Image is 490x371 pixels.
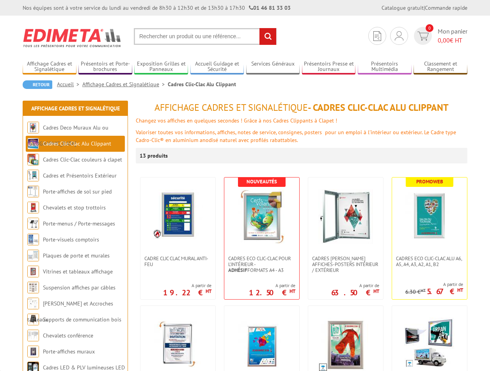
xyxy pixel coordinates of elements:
a: Supports de communication bois [43,316,121,323]
span: A partir de [249,282,295,289]
img: Cimaises et Accroches tableaux [27,298,39,309]
a: Porte-visuels comptoirs [43,236,99,243]
span: A partir de [163,282,211,289]
img: Cadres Clic-Clac Étanches Sécurisés du A3 au 120 x 160 cm [404,318,455,368]
a: Cadres Eco Clic-Clac pour l'intérieur -Adhésifformats A4 - A3 [224,256,299,273]
a: Cadres LED & PLV lumineuses LED [43,364,125,371]
a: Commande rapide [425,4,467,11]
img: devis rapide [395,31,403,41]
sup: HT [421,288,426,293]
img: Plaques de porte et murales [27,250,39,261]
img: devis rapide [373,31,381,41]
a: Accueil [57,81,82,88]
div: Nos équipes sont à votre service du lundi au vendredi de 8h30 à 12h30 et de 13h30 à 17h30 [23,4,291,12]
a: Porte-affiches de sol sur pied [43,188,112,195]
img: Cadres Deco Muraux Alu ou Bois [27,122,39,133]
strong: Adhésif [228,267,247,273]
font: Valoriser toutes vos informations, affiches, notes de service, consignes, posters pour un emploi ... [136,129,456,144]
sup: HT [373,288,379,295]
img: Cadres Eco Clic-Clac pour l'intérieur - <strong>Adhésif</strong> formats A4 - A3 [234,189,289,244]
img: Cadres vitrines affiches-posters intérieur / extérieur [318,189,373,244]
p: 5.67 € [427,289,463,294]
a: Services Généraux [246,60,300,73]
a: Affichage Cadres et Signalétique [23,60,76,73]
sup: HT [289,288,295,295]
a: Cadres Clic-Clac couleurs à clapet [43,156,122,163]
a: Présentoirs Multimédia [358,60,412,73]
b: Nouveautés [247,178,277,185]
span: € HT [438,36,467,45]
sup: HT [457,287,463,293]
font: Changez vos affiches en quelques secondes ! Grâce à nos Cadres Clippants à Clapet ! [136,117,337,124]
img: Cadres Clic-Clac couleurs à clapet [27,154,39,165]
span: A partir de [405,281,463,288]
a: Cadres Clic-Clac Alu Clippant [43,140,111,147]
a: devis rapide 0 Mon panier 0,00€ HT [412,27,467,45]
img: Chevalets et stop trottoirs [27,202,39,213]
a: Présentoirs Presse et Journaux [302,60,356,73]
span: A partir de [331,282,379,289]
img: devis rapide [417,32,429,41]
a: Porte-affiches muraux [43,348,95,355]
img: Porte-menus / Porte-messages [27,218,39,229]
a: Vitrines et tableaux affichage [43,268,113,275]
a: Plaques de porte et murales [43,252,110,259]
span: 0 [426,24,433,32]
a: Chevalets et stop trottoirs [43,204,106,211]
a: Retour [23,80,52,89]
a: Affichage Cadres et Signalétique [82,81,168,88]
a: Affichage Cadres et Signalétique [31,105,120,112]
img: Cadres Eco Clic-Clac alu A6, A5, A4, A3, A2, A1, B2 [402,189,457,244]
span: Affichage Cadres et Signalétique [154,101,308,114]
span: Cadres Eco Clic-Clac pour l'intérieur - formats A4 - A3 [228,256,295,273]
img: Porte-visuels comptoirs [27,234,39,245]
a: Suspension affiches par câbles [43,284,115,291]
li: Cadres Clic-Clac Alu Clippant [168,80,236,88]
a: Catalogue gratuit [382,4,424,11]
p: 6.30 € [405,289,426,295]
input: Rechercher un produit ou une référence... [134,28,277,45]
a: Cadres et Présentoirs Extérieur [43,172,117,179]
a: [PERSON_NAME] et Accroches tableaux [27,300,113,323]
span: Cadres [PERSON_NAME] affiches-posters intérieur / extérieur [312,256,379,273]
p: 63.50 € [331,290,379,295]
a: Cadres Deco Muraux Alu ou [GEOGRAPHIC_DATA] [27,124,108,147]
a: Classement et Rangement [414,60,467,73]
img: Edimeta [23,23,122,52]
a: Chevalets conférence [43,332,93,339]
span: 0,00 [438,36,450,44]
a: Cadres [PERSON_NAME] affiches-posters intérieur / extérieur [308,256,383,273]
strong: 01 46 81 33 03 [249,4,291,11]
h1: - Cadres Clic-Clac Alu Clippant [136,103,467,113]
a: Cadre CLIC CLAC Mural ANTI-FEU [140,256,215,267]
a: Accueil Guidage et Sécurité [190,60,244,73]
p: 12.50 € [249,290,295,295]
a: Présentoirs et Porte-brochures [78,60,132,73]
div: | [382,4,467,12]
p: 19.22 € [163,290,211,295]
span: Cadres Eco Clic-Clac alu A6, A5, A4, A3, A2, A1, B2 [396,256,463,267]
a: Cadres Eco Clic-Clac alu A6, A5, A4, A3, A2, A1, B2 [392,256,467,267]
span: Mon panier [438,27,467,45]
b: Promoweb [416,178,443,185]
a: Porte-menus / Porte-messages [43,220,115,227]
a: Exposition Grilles et Panneaux [134,60,188,73]
img: Cadres et Présentoirs Extérieur [27,170,39,181]
img: Suspension affiches par câbles [27,282,39,293]
img: Cadre CLIC CLAC Mural ANTI-FEU [153,189,203,240]
sup: HT [206,288,211,295]
img: Vitrines et tableaux affichage [27,266,39,277]
span: Cadre CLIC CLAC Mural ANTI-FEU [144,256,211,267]
img: Porte-affiches de sol sur pied [27,186,39,197]
img: Chevalets conférence [27,330,39,341]
input: rechercher [259,28,276,45]
p: 13 produits [140,148,169,163]
img: Porte-affiches muraux [27,346,39,357]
